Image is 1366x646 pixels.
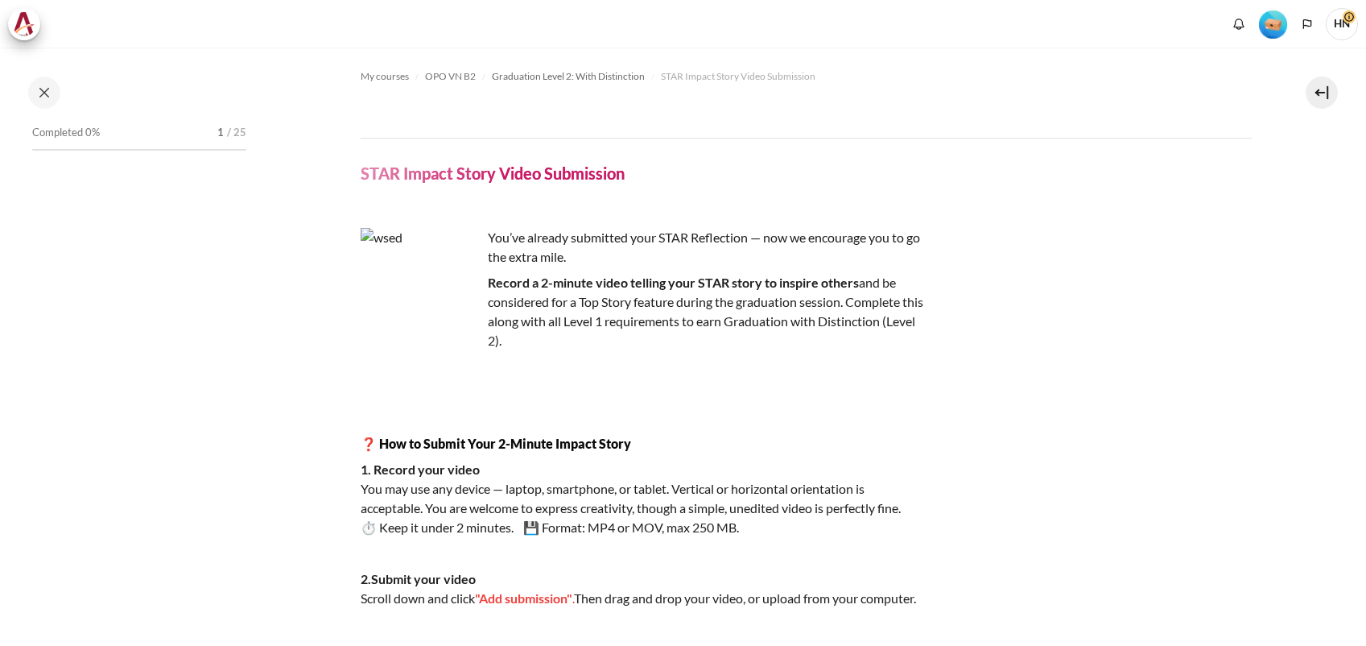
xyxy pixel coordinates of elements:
[361,64,1252,89] nav: Navigation bar
[361,569,924,608] p: Scroll down and click Then drag and drop your video, or upload from your computer.
[361,460,924,537] p: You may use any device — laptop, smartphone, or tablet. Vertical or horizontal orientation is acc...
[361,228,924,267] p: You’ve already submitted your STAR Reflection — now we encourage you to go the extra mile.
[492,69,645,84] span: Graduation Level 2: With Distinction
[572,590,574,606] span: .
[361,462,480,477] strong: 1. Record your video
[1295,12,1319,36] button: Languages
[425,69,476,84] span: OPO VN B2
[1259,10,1287,39] img: Level #1
[227,125,246,141] span: / 25
[13,12,35,36] img: Architeck
[492,67,645,86] a: Graduation Level 2: With Distinction
[1227,12,1251,36] div: Show notification window with no new notifications
[361,69,409,84] span: My courses
[1326,8,1358,40] a: User menu
[361,228,481,349] img: wsed
[361,571,476,586] strong: 2.Submit your video
[1259,9,1287,39] div: Level #1
[361,273,924,350] p: and be considered for a Top Story feature during the graduation session. Complete this along with...
[32,125,100,141] span: Completed 0%
[425,67,476,86] a: OPO VN B2
[217,125,224,141] span: 1
[475,590,572,606] span: "Add submission"
[361,67,409,86] a: My courses
[488,275,859,290] strong: Record a 2-minute video telling your STAR story to inspire others
[361,163,625,184] h4: STAR Impact Story Video Submission
[8,8,48,40] a: Architeck Architeck
[661,67,815,86] a: STAR Impact Story Video Submission
[32,122,246,167] a: Completed 0% 1 / 25
[361,436,631,451] strong: ❓ How to Submit Your 2-Minute Impact Story
[1326,8,1358,40] span: HN
[1253,9,1294,39] a: Level #1
[661,69,815,84] span: STAR Impact Story Video Submission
